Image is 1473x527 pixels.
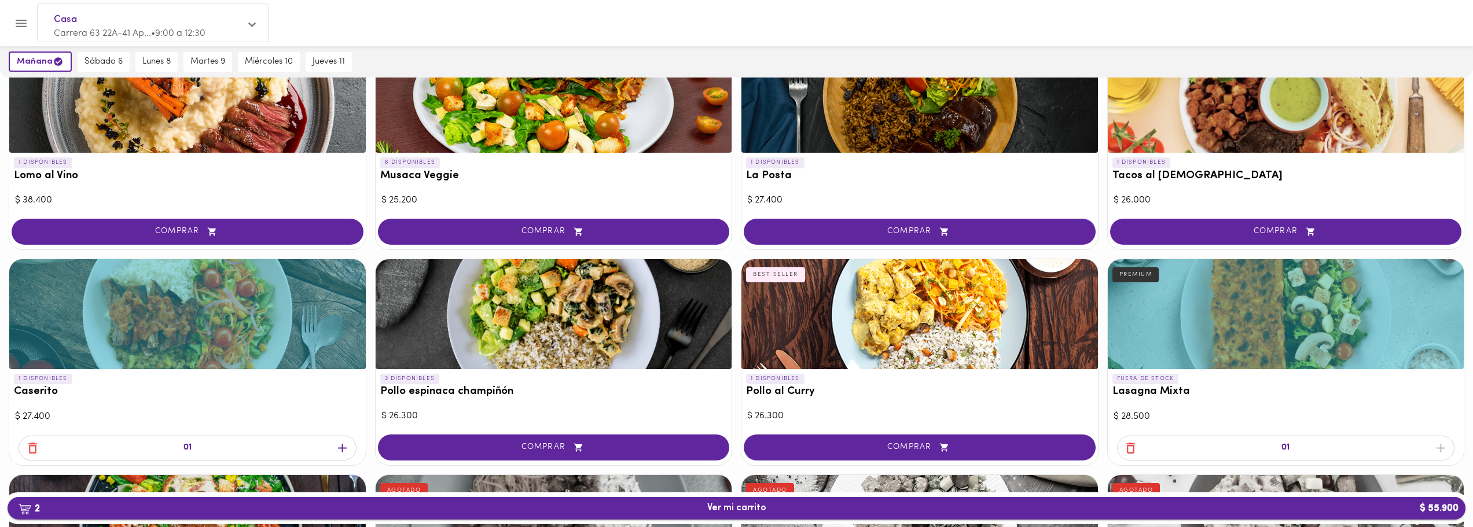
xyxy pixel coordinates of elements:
[744,434,1096,460] button: COMPRAR
[1125,227,1448,237] span: COMPRAR
[758,443,1081,452] span: COMPRAR
[190,57,225,67] span: martes 9
[11,501,47,516] b: 2
[746,267,805,282] div: BEST SELLER
[746,386,1093,398] h3: Pollo al Curry
[381,410,726,423] div: $ 26.300
[238,52,300,72] button: miércoles 10
[1112,386,1460,398] h3: Lasagna Mixta
[1112,483,1160,498] div: AGOTADO
[14,157,72,168] p: 1 DISPONIBLES
[313,57,345,67] span: jueves 11
[9,259,366,369] div: Caserito
[1114,194,1459,207] div: $ 26.000
[17,56,64,67] span: mañana
[746,170,1093,182] h3: La Posta
[14,374,72,384] p: 1 DISPONIBLES
[8,497,1465,519] button: 2Ver mi carrito$ 55.900
[142,57,171,67] span: lunes 8
[392,443,715,452] span: COMPRAR
[746,483,794,498] div: AGOTADO
[381,194,726,207] div: $ 25.200
[26,227,349,237] span: COMPRAR
[376,259,732,369] div: Pollo espinaca champiñón
[7,9,35,38] button: Menu
[1281,441,1290,455] p: 01
[183,52,232,72] button: martes 9
[306,52,352,72] button: jueves 11
[18,503,31,515] img: cart.png
[9,51,72,72] button: mañana
[85,57,123,67] span: sábado 6
[746,157,805,168] p: 1 DISPONIBLES
[1108,43,1464,153] div: Tacos al Pastor
[758,227,1081,237] span: COMPRAR
[15,410,360,423] div: $ 27.400
[15,194,360,207] div: $ 38.400
[378,219,730,245] button: COMPRAR
[746,374,805,384] p: 1 DISPONIBLES
[392,227,715,237] span: COMPRAR
[380,386,728,398] h3: Pollo espinaca champiñón
[1108,259,1464,369] div: Lasagna Mixta
[14,386,361,398] h3: Caserito
[747,410,1092,423] div: $ 26.300
[1110,219,1462,245] button: COMPRAR
[1112,374,1179,384] p: FUERA DE STOCK
[1112,170,1460,182] h3: Tacos al [DEMOGRAPHIC_DATA]
[14,170,361,182] h3: Lomo al Vino
[378,434,730,460] button: COMPRAR
[135,52,178,72] button: lunes 8
[12,219,363,245] button: COMPRAR
[380,374,440,384] p: 2 DISPONIBLES
[747,194,1092,207] div: $ 27.400
[1112,157,1171,168] p: 1 DISPONIBLES
[744,219,1096,245] button: COMPRAR
[9,43,366,153] div: Lomo al Vino
[1406,460,1461,515] iframe: Messagebird Livechat Widget
[380,483,428,498] div: AGOTADO
[380,157,440,168] p: 6 DISPONIBLES
[741,43,1098,153] div: La Posta
[741,259,1098,369] div: Pollo al Curry
[245,57,293,67] span: miércoles 10
[78,52,130,72] button: sábado 6
[380,170,728,182] h3: Musaca Veggie
[183,441,192,455] p: 01
[1112,267,1159,282] div: PREMIUM
[54,12,240,27] span: Casa
[1114,410,1459,423] div: $ 28.500
[707,503,766,514] span: Ver mi carrito
[376,43,732,153] div: Musaca Veggie
[54,29,205,38] span: Carrera 63 22A-41 Ap... • 9:00 a 12:30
